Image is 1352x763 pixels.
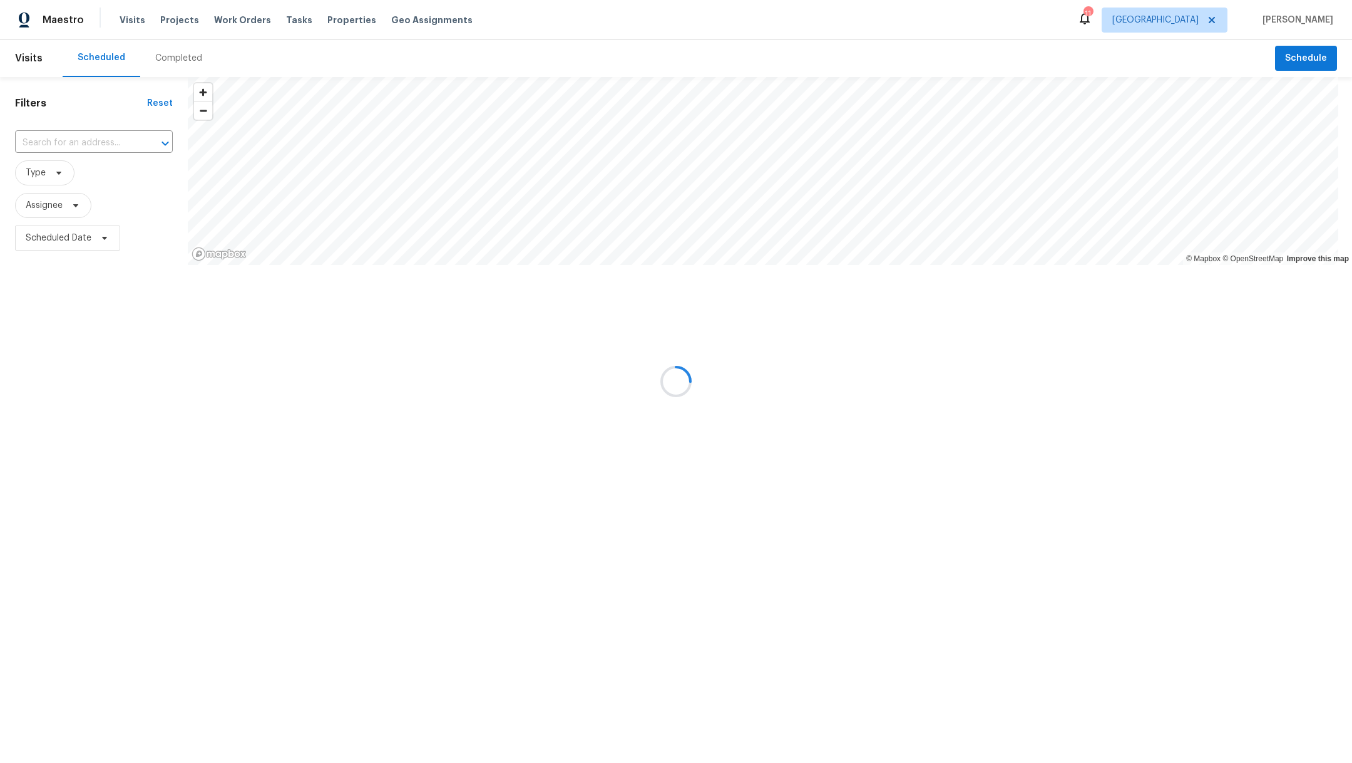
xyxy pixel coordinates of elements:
[194,101,212,120] button: Zoom out
[194,83,212,101] button: Zoom in
[192,247,247,261] a: Mapbox homepage
[194,102,212,120] span: Zoom out
[1222,254,1283,263] a: OpenStreetMap
[1083,8,1092,20] div: 11
[1186,254,1221,263] a: Mapbox
[1287,254,1349,263] a: Improve this map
